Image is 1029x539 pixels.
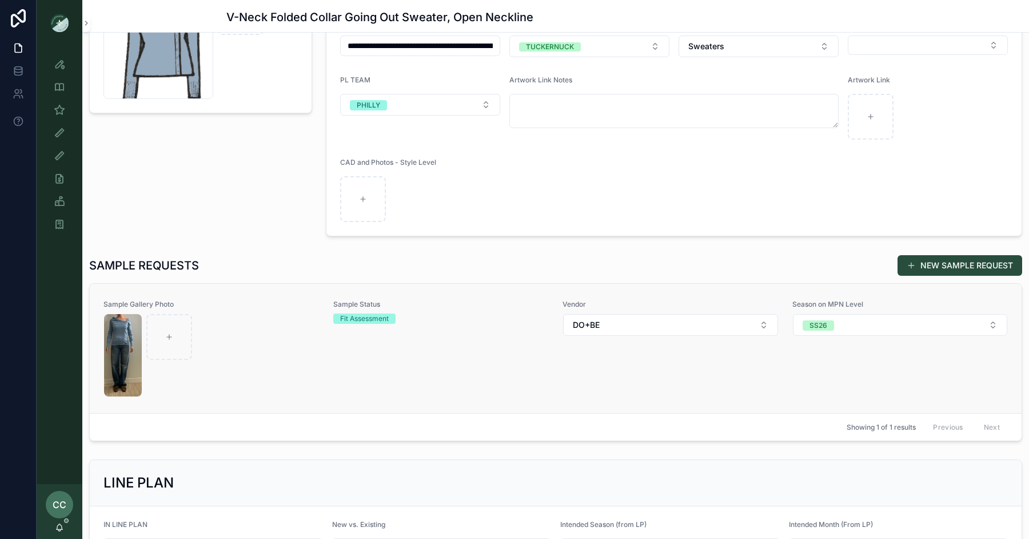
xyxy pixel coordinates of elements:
[793,314,1008,336] button: Select Button
[340,314,389,324] div: Fit Assessment
[37,46,82,249] div: scrollable content
[340,94,500,116] button: Select Button
[90,284,1022,413] a: Sample Gallery PhotoScreenshot-2025-09-24-at-4.55.43-PM.pngSample StatusFit AssessmentVendorSelec...
[333,300,549,309] span: Sample Status
[103,520,147,529] span: IN LINE PLAN
[89,257,199,274] h1: SAMPLE REQUESTS
[103,300,320,309] span: Sample Gallery Photo
[789,520,873,529] span: Intended Month (From LP)
[898,255,1022,276] button: NEW SAMPLE REQUEST
[792,300,1008,309] span: Season on MPN Level
[50,14,69,32] img: App logo
[848,76,890,84] span: Artwork Link
[103,474,174,492] h2: LINE PLAN
[563,314,778,336] button: Select Button
[847,423,916,432] span: Showing 1 of 1 results
[509,35,669,57] button: Select Button
[104,314,142,397] img: Screenshot-2025-09-24-at-4.55.43-PM.png
[226,9,533,25] h1: V-Neck Folded Collar Going Out Sweater, Open Neckline
[679,35,839,57] button: Select Button
[509,76,572,84] span: Artwork Link Notes
[332,520,385,529] span: New vs. Existing
[340,76,370,84] span: PL TEAM
[357,100,380,110] div: PHILLY
[573,319,600,331] span: DO+BE
[560,520,647,529] span: Intended Season (from LP)
[340,158,436,167] span: CAD and Photos - Style Level
[526,42,574,51] div: TUCKERNUCK
[848,35,1008,55] button: Select Button
[53,498,66,512] span: CC
[563,300,779,309] span: Vendor
[688,41,724,52] span: Sweaters
[809,320,827,331] div: SS26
